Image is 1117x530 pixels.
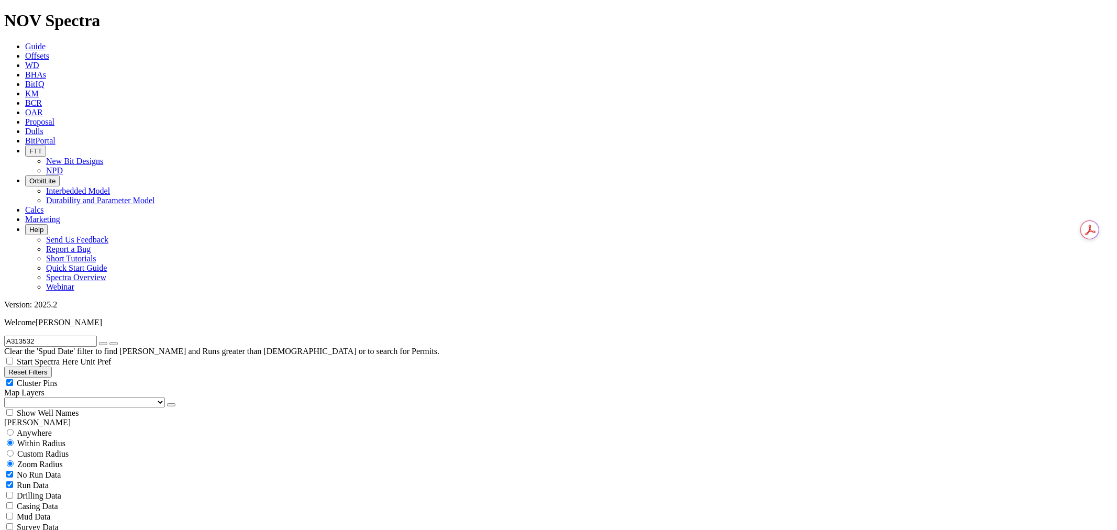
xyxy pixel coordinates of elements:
a: Spectra Overview [46,273,106,282]
a: BitPortal [25,136,56,145]
span: FTT [29,147,42,155]
span: Show Well Names [17,408,79,417]
a: New Bit Designs [46,157,103,165]
a: OAR [25,108,43,117]
a: Webinar [46,282,74,291]
a: Report a Bug [46,245,91,253]
span: Unit Pref [80,357,111,366]
p: Welcome [4,318,1113,327]
span: Casing Data [17,502,58,511]
span: Run Data [17,481,49,490]
a: NPD [46,166,63,175]
span: Within Radius [17,439,65,448]
span: Clear the 'Spud Date' filter to find [PERSON_NAME] and Runs greater than [DEMOGRAPHIC_DATA] or to... [4,347,439,356]
a: Dulls [25,127,43,136]
a: KM [25,89,39,98]
a: BHAs [25,70,46,79]
a: Marketing [25,215,60,224]
button: FTT [25,146,46,157]
span: Mud Data [17,512,50,521]
span: No Run Data [17,470,61,479]
a: Calcs [25,205,44,214]
input: Start Spectra Here [6,358,13,365]
button: Help [25,224,48,235]
div: [PERSON_NAME] [4,418,1113,427]
span: OrbitLite [29,177,56,185]
a: Short Tutorials [46,254,96,263]
span: Drilling Data [17,491,61,500]
span: Help [29,226,43,234]
h1: NOV Spectra [4,11,1113,30]
button: OrbitLite [25,175,60,186]
button: Reset Filters [4,367,52,378]
a: BCR [25,98,42,107]
span: Map Layers [4,388,45,397]
span: [PERSON_NAME] [36,318,102,327]
a: BitIQ [25,80,44,89]
span: Anywhere [17,428,52,437]
a: Durability and Parameter Model [46,196,155,205]
a: Guide [25,42,46,51]
span: Zoom Radius [17,460,63,469]
span: Cluster Pins [17,379,58,388]
input: Search [4,336,97,347]
span: Start Spectra Here [17,357,78,366]
a: Interbedded Model [46,186,110,195]
span: Custom Radius [17,449,69,458]
a: Offsets [25,51,49,60]
div: Version: 2025.2 [4,300,1113,310]
a: Quick Start Guide [46,263,107,272]
a: Proposal [25,117,54,126]
a: Send Us Feedback [46,235,108,244]
a: WD [25,61,39,70]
